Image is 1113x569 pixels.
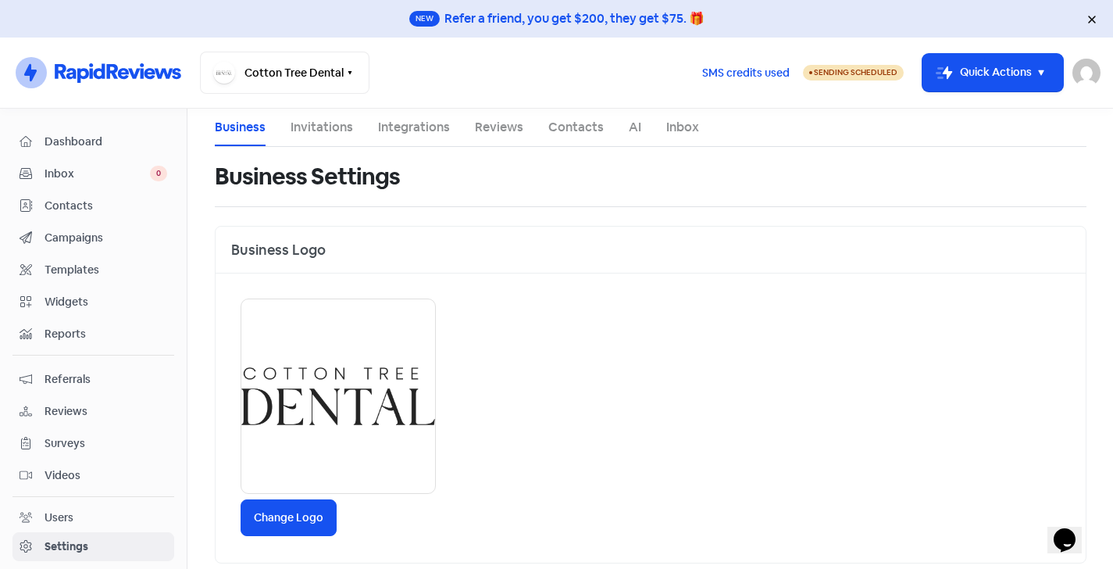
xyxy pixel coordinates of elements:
a: Inbox [666,118,699,137]
a: Videos [12,461,174,490]
a: Campaigns [12,224,174,252]
a: Contacts [548,118,604,137]
a: Reviews [12,397,174,426]
span: Reviews [45,403,167,420]
span: Reports [45,326,167,342]
span: Contacts [45,198,167,214]
h1: Business Settings [215,152,401,202]
a: Users [12,503,174,532]
span: Sending Scheduled [814,67,897,77]
span: Widgets [45,294,167,310]
iframe: chat widget [1047,506,1097,553]
div: Settings [45,539,88,555]
label: Change Logo [241,499,337,536]
a: Surveys [12,429,174,458]
div: Business Logo [216,227,1086,274]
a: Templates [12,256,174,284]
a: Invitations [291,118,353,137]
span: Campaigns [45,230,167,246]
a: Reviews [475,118,523,137]
a: Referrals [12,365,174,394]
a: Sending Scheduled [803,63,904,82]
a: Business [215,118,266,137]
a: Widgets [12,288,174,317]
span: New [409,11,440,27]
span: Dashboard [45,134,167,150]
a: AI [629,118,641,137]
button: Quick Actions [922,54,1063,91]
a: Inbox 0 [12,159,174,188]
a: Settings [12,532,174,561]
div: Users [45,510,73,526]
span: Templates [45,262,167,278]
a: SMS credits used [689,63,803,80]
span: SMS credits used [702,65,790,81]
span: 0 [150,166,167,181]
div: Refer a friend, you get $200, they get $75. 🎁 [444,9,705,28]
span: Referrals [45,371,167,388]
a: Integrations [378,118,450,137]
span: Surveys [45,435,167,452]
a: Dashboard [12,127,174,156]
span: Inbox [45,166,150,182]
button: Cotton Tree Dental [200,52,369,94]
span: Videos [45,467,167,484]
a: Reports [12,320,174,349]
img: User [1072,59,1101,87]
a: Contacts [12,191,174,220]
